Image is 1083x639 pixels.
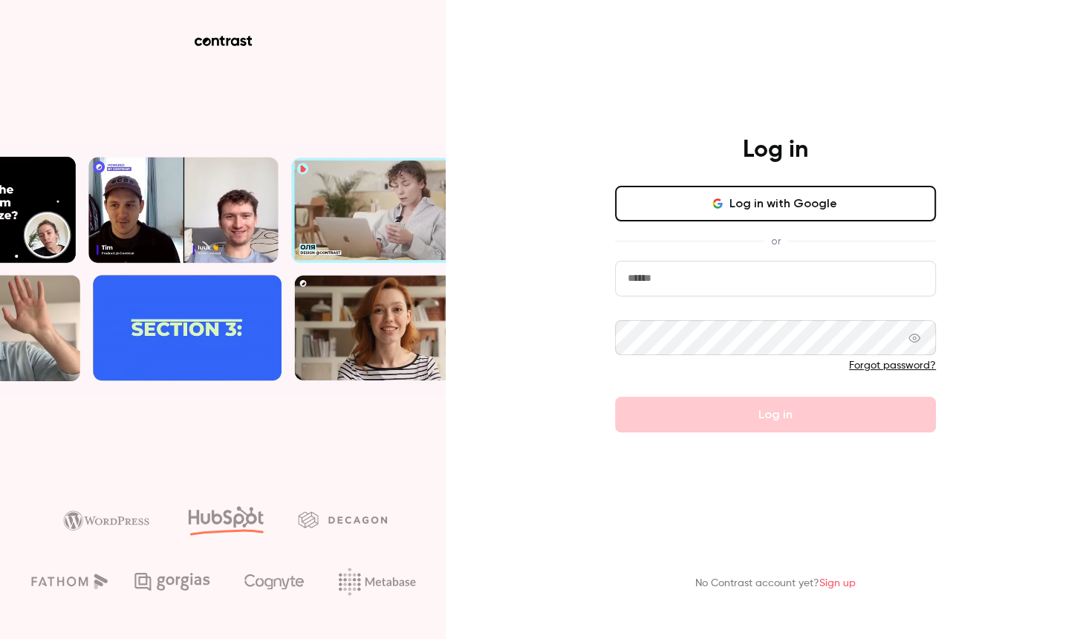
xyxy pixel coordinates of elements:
a: Sign up [819,578,856,588]
p: No Contrast account yet? [695,576,856,591]
a: Forgot password? [849,360,936,371]
img: decagon [298,511,387,528]
span: or [764,233,788,249]
button: Log in with Google [615,186,936,221]
h4: Log in [743,135,808,165]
